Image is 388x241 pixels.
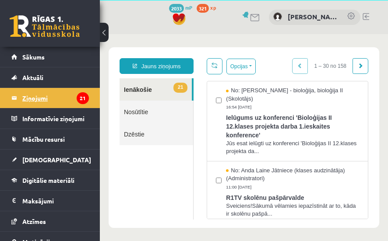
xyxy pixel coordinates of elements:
[185,4,192,11] span: mP
[22,217,46,225] span: Atzīmes
[11,150,89,170] a: [DEMOGRAPHIC_DATA]
[126,150,153,157] span: 11:00 [DATE]
[22,53,45,61] span: Sākums
[197,4,220,11] a: 321 xp
[169,4,184,13] span: 2033
[208,24,253,40] span: 1 – 30 no 158
[11,47,89,67] a: Sākums
[126,77,259,105] span: Ielūgums uz konferenci 'Bioloģijas II 12.klases projekta darba 1.ieskaites konference'
[77,92,89,104] i: 21
[11,88,89,108] a: Ziņojumi21
[11,129,89,149] a: Mācību resursi
[11,108,89,129] a: Informatīvie ziņojumi
[126,70,153,77] span: 16:54 [DATE]
[127,24,156,40] button: Opcijas
[210,4,216,11] span: xp
[22,73,43,81] span: Aktuāli
[20,89,93,111] a: Dzēstie
[11,191,89,211] a: Maksājumi
[169,4,192,11] a: 2033 mP
[20,24,94,40] a: Jauns ziņojums
[11,67,89,87] a: Aktuāli
[22,135,65,143] span: Mācību resursi
[273,12,282,21] img: Ralfs Ziemelis
[126,168,259,184] span: Sveiciens!Sākumā vēlamies iepazīstināt ar to, kāda ir skolēnu pašpā...
[22,88,89,108] legend: Ziņojumi
[126,157,259,168] span: R1TV skolēnu pašpārvalde
[288,12,338,22] a: [PERSON_NAME]
[126,105,259,122] span: Jūs esat ielūgti uz konferenci 'Bioloģijas II 12.klases projekta da...
[126,133,259,184] a: No: Anda Laine Jātniece (klases audzinātāja) (Administratori) 11:00 [DATE] R1TV skolēnu pašpārval...
[126,52,259,122] a: No: [PERSON_NAME] - bioloģija, bioloģija II (Skolotājs) 16:54 [DATE] Ielūgums uz konferenci 'Biol...
[11,170,89,190] a: Digitālie materiāli
[10,15,80,37] a: Rīgas 1. Tālmācības vidusskola
[126,52,259,69] span: No: [PERSON_NAME] - bioloģija, bioloģija II (Skolotājs)
[20,44,92,66] a: 21Ienākošie
[22,191,89,211] legend: Maksājumi
[11,211,89,231] a: Atzīmes
[20,66,93,89] a: Nosūtītie
[74,49,88,59] span: 21
[22,156,91,164] span: [DEMOGRAPHIC_DATA]
[22,176,74,184] span: Digitālie materiāli
[197,4,209,13] span: 321
[22,108,89,129] legend: Informatīvie ziņojumi
[126,133,259,149] span: No: Anda Laine Jātniece (klases audzinātāja) (Administratori)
